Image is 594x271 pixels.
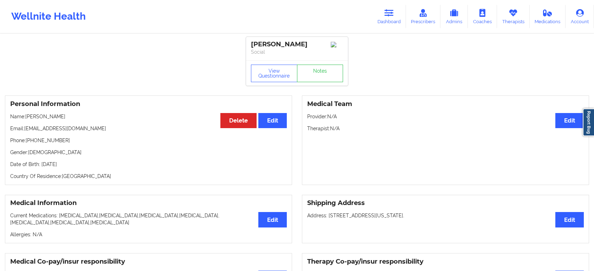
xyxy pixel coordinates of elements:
[307,199,584,207] h3: Shipping Address
[10,161,287,168] p: Date of Birth: [DATE]
[307,100,584,108] h3: Medical Team
[10,212,287,226] p: Current Medications: [MEDICAL_DATA],[MEDICAL_DATA],[MEDICAL_DATA],[MEDICAL_DATA],[MEDICAL_DATA],[...
[468,5,497,28] a: Coaches
[10,231,287,238] p: Allergies: N/A
[10,137,287,144] p: Phone: [PHONE_NUMBER]
[297,65,343,82] a: Notes
[566,5,594,28] a: Account
[555,113,584,128] button: Edit
[258,212,287,227] button: Edit
[307,113,584,120] p: Provider: N/A
[583,108,594,136] a: Report Bug
[10,149,287,156] p: Gender: [DEMOGRAPHIC_DATA]
[406,5,441,28] a: Prescribers
[530,5,566,28] a: Medications
[10,199,287,207] h3: Medical Information
[10,113,287,120] p: Name: [PERSON_NAME]
[10,100,287,108] h3: Personal Information
[307,212,584,219] p: Address: [STREET_ADDRESS][US_STATE].
[440,5,468,28] a: Admins
[497,5,530,28] a: Therapists
[372,5,406,28] a: Dashboard
[331,42,343,47] img: Image%2Fplaceholer-image.png
[10,258,287,266] h3: Medical Co-pay/insur responsibility
[220,113,257,128] button: Delete
[251,48,343,55] p: Social
[555,212,584,227] button: Edit
[10,125,287,132] p: Email: [EMAIL_ADDRESS][DOMAIN_NAME]
[251,40,343,48] div: [PERSON_NAME]
[10,173,287,180] p: Country Of Residence: [GEOGRAPHIC_DATA]
[307,125,584,132] p: Therapist: N/A
[258,113,287,128] button: Edit
[251,65,297,82] button: View Questionnaire
[307,258,584,266] h3: Therapy Co-pay/insur responsibility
